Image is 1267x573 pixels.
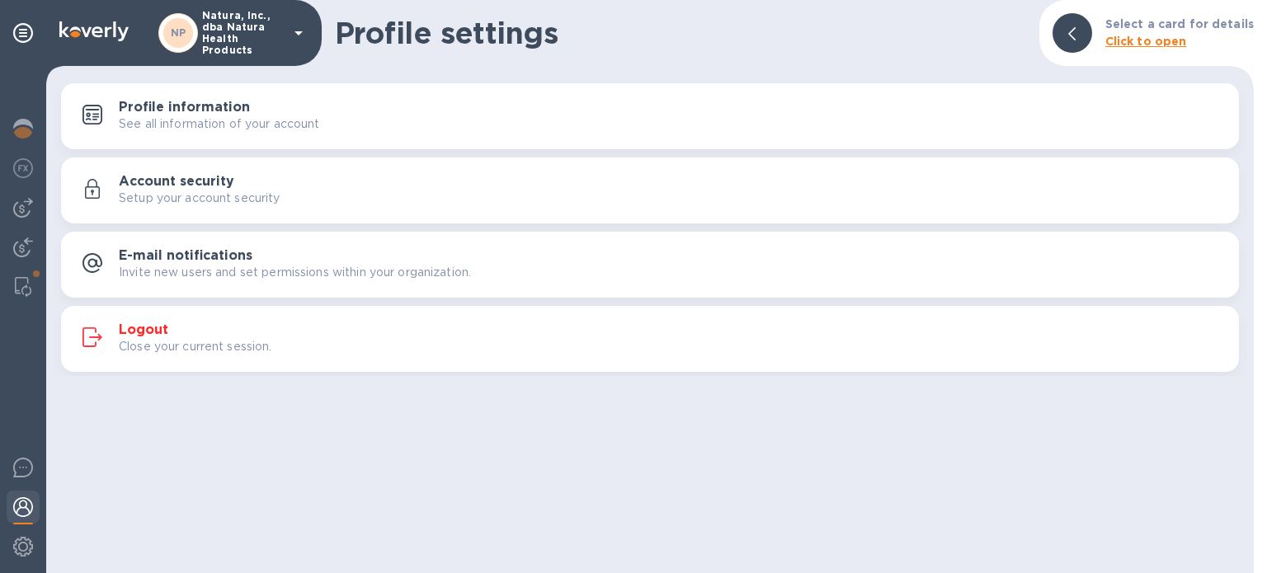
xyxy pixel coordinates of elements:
[119,264,471,281] p: Invite new users and set permissions within your organization.
[119,248,252,264] h3: E-mail notifications
[119,174,234,190] h3: Account security
[61,157,1239,223] button: Account securitySetup your account security
[202,10,285,56] p: Natura, Inc., dba Natura Health Products
[1105,35,1187,48] b: Click to open
[61,83,1239,149] button: Profile informationSee all information of your account
[1105,17,1254,31] b: Select a card for details
[171,26,186,39] b: NP
[13,158,33,178] img: Foreign exchange
[119,338,272,355] p: Close your current session.
[119,190,280,207] p: Setup your account security
[119,322,168,338] h3: Logout
[61,232,1239,298] button: E-mail notificationsInvite new users and set permissions within your organization.
[59,21,129,41] img: Logo
[119,100,250,115] h3: Profile information
[61,306,1239,372] button: LogoutClose your current session.
[7,16,40,49] div: Pin categories
[335,16,1026,50] h1: Profile settings
[119,115,320,133] p: See all information of your account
